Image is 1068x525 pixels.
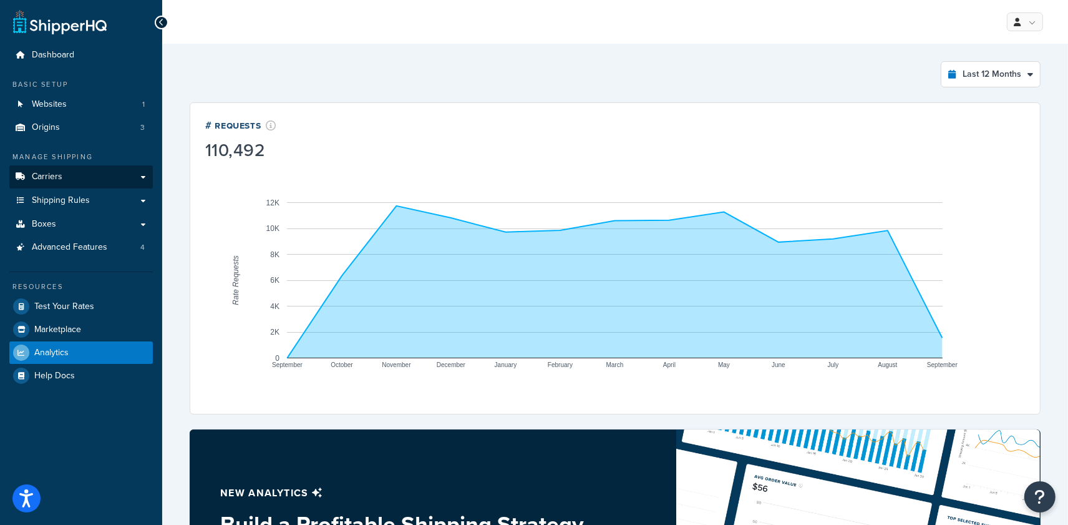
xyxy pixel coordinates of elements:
span: Marketplace [34,325,81,335]
span: Advanced Features [32,242,107,253]
text: November [382,362,411,369]
text: 12K [266,199,279,207]
text: June [772,362,785,369]
div: Manage Shipping [9,152,153,162]
span: Boxes [32,219,56,230]
span: Origins [32,122,60,133]
text: Rate Requests [231,255,240,305]
span: Dashboard [32,50,74,61]
div: Basic Setup [9,79,153,90]
a: Marketplace [9,318,153,341]
button: Open Resource Center [1024,481,1056,513]
a: Boxes [9,213,153,236]
span: Test Your Rates [34,302,94,312]
a: Help Docs [9,365,153,387]
a: Shipping Rules [9,189,153,212]
div: # Requests [205,118,276,132]
a: Origins3 [9,116,153,139]
span: Shipping Rules [32,195,90,206]
text: December [437,362,466,369]
text: March [606,362,624,369]
span: 1 [142,99,145,110]
text: July [828,362,839,369]
text: September [272,362,303,369]
text: September [927,362,958,369]
a: Carriers [9,165,153,189]
text: May [718,362,730,369]
text: 6K [270,276,279,285]
span: Carriers [32,172,62,182]
a: Advanced Features4 [9,236,153,259]
div: 110,492 [205,142,276,159]
li: Websites [9,93,153,116]
span: Analytics [34,348,69,358]
text: April [663,362,676,369]
li: Origins [9,116,153,139]
span: Help Docs [34,371,75,381]
p: New analytics [220,484,585,502]
li: Advanced Features [9,236,153,259]
span: Websites [32,99,67,110]
text: February [548,362,573,369]
text: August [878,362,897,369]
div: Resources [9,282,153,292]
text: 4K [270,302,279,311]
a: Dashboard [9,44,153,67]
a: Analytics [9,341,153,364]
text: October [331,362,353,369]
svg: A chart. [205,162,1025,399]
text: 2K [270,328,279,336]
text: 8K [270,250,279,259]
span: 3 [140,122,145,133]
a: Websites1 [9,93,153,116]
span: 4 [140,242,145,253]
text: 10K [266,224,279,233]
a: Test Your Rates [9,295,153,318]
text: January [495,362,517,369]
text: 0 [275,354,279,363]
